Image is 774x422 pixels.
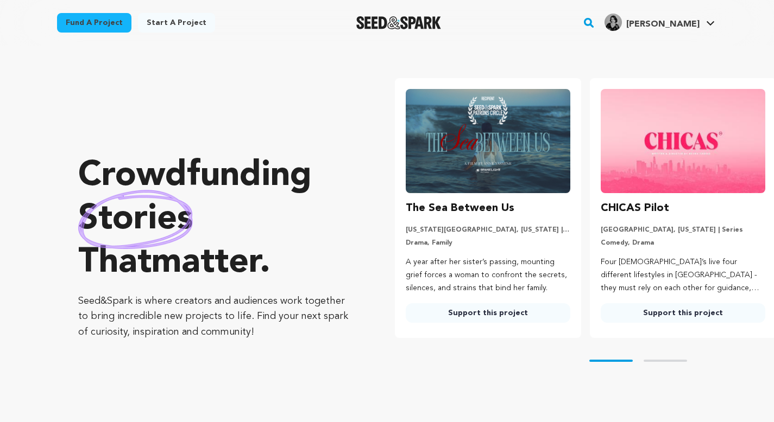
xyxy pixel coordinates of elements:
[626,20,700,29] span: [PERSON_NAME]
[356,16,442,29] a: Seed&Spark Homepage
[605,14,700,31] div: Jamie A.'s Profile
[601,89,765,193] img: CHICAS Pilot image
[138,13,215,33] a: Start a project
[356,16,442,29] img: Seed&Spark Logo Dark Mode
[406,256,570,295] p: A year after her sister’s passing, mounting grief forces a woman to confront the secrets, silence...
[602,11,717,31] a: Jamie A.'s Profile
[601,303,765,323] a: Support this project
[601,226,765,234] p: [GEOGRAPHIC_DATA], [US_STATE] | Series
[406,303,570,323] a: Support this project
[78,293,351,340] p: Seed&Spark is where creators and audiences work together to bring incredible new projects to life...
[601,239,765,247] p: Comedy, Drama
[406,89,570,193] img: The Sea Between Us image
[605,14,622,31] img: 6453dac23ed13684.jpg
[601,256,765,295] p: Four [DEMOGRAPHIC_DATA]’s live four different lifestyles in [GEOGRAPHIC_DATA] - they must rely on...
[78,155,351,285] p: Crowdfunding that .
[406,200,514,217] h3: The Sea Between Us
[406,239,570,247] p: Drama, Family
[406,226,570,234] p: [US_STATE][GEOGRAPHIC_DATA], [US_STATE] | Film Short
[57,13,131,33] a: Fund a project
[78,190,193,249] img: hand sketched image
[602,11,717,34] span: Jamie A.'s Profile
[152,246,260,280] span: matter
[601,200,669,217] h3: CHICAS Pilot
